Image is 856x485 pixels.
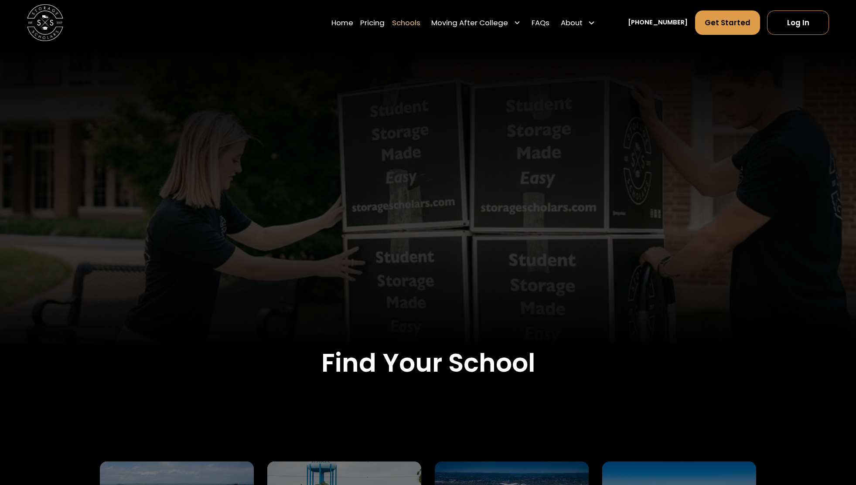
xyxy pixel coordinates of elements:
a: Schools [392,10,420,36]
div: Moving After College [431,17,508,28]
a: Home [331,10,353,36]
a: Log In [767,10,829,35]
a: Pricing [360,10,385,36]
img: Storage Scholars main logo [27,4,64,41]
a: FAQs [532,10,549,36]
div: About [561,17,583,28]
a: [PHONE_NUMBER] [628,18,688,27]
a: Get Started [695,10,760,35]
h2: Find Your School [100,348,756,378]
